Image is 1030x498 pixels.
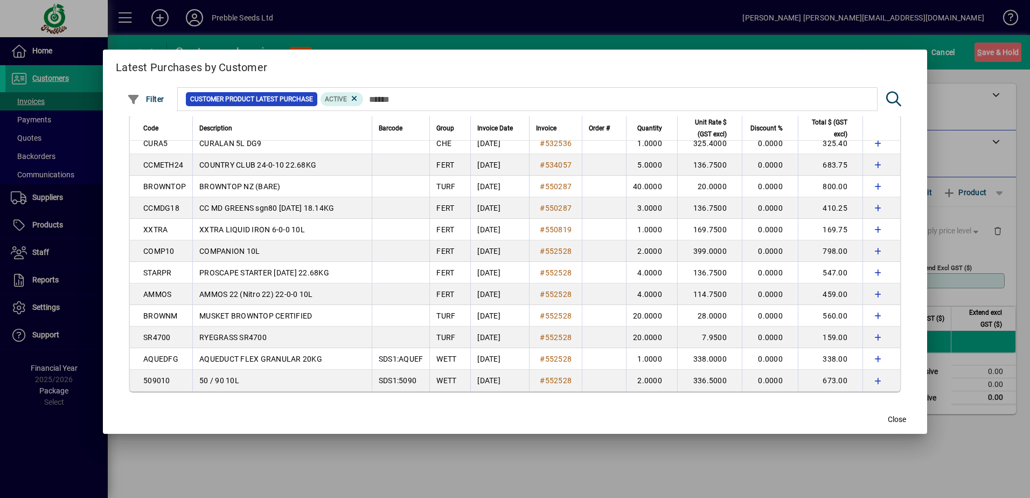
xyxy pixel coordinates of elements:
[540,268,545,277] span: #
[637,122,662,134] span: Quantity
[798,262,862,283] td: 547.00
[677,176,742,197] td: 20.0000
[540,139,545,148] span: #
[199,225,305,234] span: XXTRA LIQUID IRON 6-0-0 10L
[103,50,927,81] h2: Latest Purchases by Customer
[470,327,529,348] td: [DATE]
[677,154,742,176] td: 136.7500
[436,139,451,148] span: CHE
[536,122,575,134] div: Invoice
[677,305,742,327] td: 28.0000
[536,181,575,192] a: #550287
[540,161,545,169] span: #
[742,133,798,154] td: 0.0000
[677,327,742,348] td: 7.9500
[798,219,862,240] td: 169.75
[545,161,572,169] span: 534057
[436,376,456,385] span: WETT
[536,310,575,322] a: #552528
[199,290,313,299] span: AMMOS 22 (Nitro 22) 22-0-0 10L
[677,283,742,305] td: 114.7500
[677,197,742,219] td: 136.7500
[798,197,862,219] td: 410.25
[798,176,862,197] td: 800.00
[436,225,454,234] span: FERT
[742,176,798,197] td: 0.0000
[321,92,364,106] mat-chip: Product Activation Status: Active
[798,283,862,305] td: 459.00
[798,133,862,154] td: 325.40
[589,122,610,134] span: Order #
[470,348,529,370] td: [DATE]
[684,116,736,140] div: Unit Rate $ (GST excl)
[545,290,572,299] span: 552528
[199,268,329,277] span: PROSCAPE STARTER [DATE] 22.68KG
[199,182,281,191] span: BROWNTOP NZ (BARE)
[589,122,620,134] div: Order #
[540,290,545,299] span: #
[677,240,742,262] td: 399.0000
[436,355,456,363] span: WETT
[199,122,365,134] div: Description
[880,410,914,430] button: Close
[626,370,677,391] td: 2.0000
[742,370,798,391] td: 0.0000
[199,247,260,255] span: COMPANION 10L
[540,376,545,385] span: #
[470,219,529,240] td: [DATE]
[199,161,316,169] span: COUNTRY CLUB 24-0-10 22.68KG
[470,197,529,219] td: [DATE]
[626,197,677,219] td: 3.0000
[143,312,178,320] span: BROWNM
[742,305,798,327] td: 0.0000
[199,355,322,363] span: AQUEDUCT FLEX GRANULAR 20KG
[379,376,416,385] span: SDS1:5090
[626,176,677,197] td: 40.0000
[470,305,529,327] td: [DATE]
[536,224,575,236] a: #550819
[540,312,545,320] span: #
[536,267,575,279] a: #552528
[536,375,575,386] a: #552528
[540,333,545,342] span: #
[626,154,677,176] td: 5.0000
[540,204,545,212] span: #
[379,122,423,134] div: Barcode
[545,268,572,277] span: 552528
[436,333,455,342] span: TURF
[545,225,572,234] span: 550819
[626,305,677,327] td: 20.0000
[545,182,572,191] span: 550287
[742,197,798,219] td: 0.0000
[545,312,572,320] span: 552528
[536,331,575,343] a: #552528
[199,204,334,212] span: CC MD GREENS sgn80 [DATE] 18.14KG
[436,182,455,191] span: TURF
[540,182,545,191] span: #
[436,122,454,134] span: Group
[436,247,454,255] span: FERT
[143,182,186,191] span: BROWNTOP
[127,95,164,103] span: Filter
[190,94,313,105] span: Customer Product Latest Purchase
[677,262,742,283] td: 136.7500
[742,283,798,305] td: 0.0000
[749,122,792,134] div: Discount %
[798,305,862,327] td: 560.00
[798,348,862,370] td: 338.00
[684,116,727,140] span: Unit Rate $ (GST excl)
[379,355,423,363] span: SDS1:AQUEF
[470,133,529,154] td: [DATE]
[626,283,677,305] td: 4.0000
[536,288,575,300] a: #552528
[626,327,677,348] td: 20.0000
[143,355,178,363] span: AQUEDFG
[143,333,171,342] span: SR4700
[143,122,158,134] span: Code
[545,204,572,212] span: 550287
[470,176,529,197] td: [DATE]
[436,268,454,277] span: FERT
[742,219,798,240] td: 0.0000
[199,122,232,134] span: Description
[545,333,572,342] span: 552528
